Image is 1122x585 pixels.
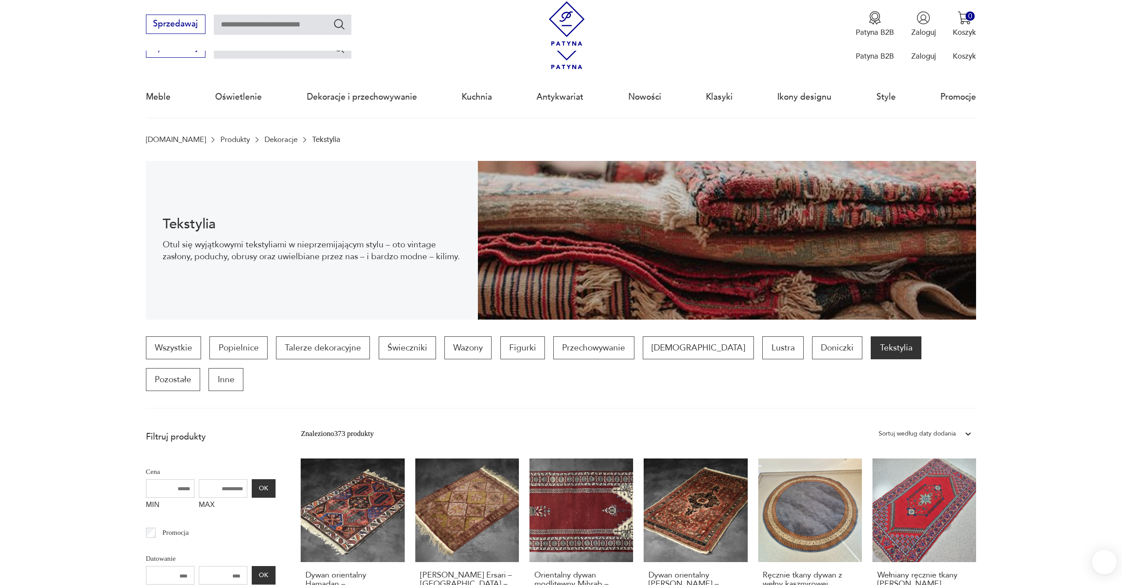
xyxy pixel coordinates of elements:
[953,27,976,37] p: Koszyk
[146,368,200,391] a: Pozostałe
[146,553,276,564] p: Datowanie
[856,11,894,37] button: Patyna B2B
[706,77,733,117] a: Klasyki
[215,77,262,117] a: Oświetlenie
[209,368,243,391] a: Inne
[146,498,194,514] label: MIN
[478,161,976,320] img: 48f99acd0804ce3b12bd850a7f0f7b10.jpg
[553,336,634,359] a: Przechowywanie
[379,336,436,359] a: Świeczniki
[537,77,583,117] a: Antykwariat
[643,336,754,359] a: [DEMOGRAPHIC_DATA]
[146,15,205,34] button: Sprzedawaj
[940,77,976,117] a: Promocje
[162,527,189,538] p: Promocja
[911,11,936,37] button: Zaloguj
[856,11,894,37] a: Ikona medaluPatyna B2B
[876,77,896,117] a: Style
[462,77,492,117] a: Kuchnia
[146,45,205,52] a: Sprzedawaj
[777,77,831,117] a: Ikony designu
[628,77,661,117] a: Nowości
[856,51,894,61] p: Patyna B2B
[146,466,276,477] p: Cena
[146,431,276,443] p: Filtruj produkty
[911,27,936,37] p: Zaloguj
[953,51,976,61] p: Koszyk
[252,479,276,498] button: OK
[868,11,882,25] img: Ikona medalu
[762,336,803,359] a: Lustra
[812,336,862,359] a: Doniczki
[146,77,171,117] a: Meble
[871,336,921,359] a: Tekstylia
[163,239,461,262] p: Otul się wyjątkowymi tekstyliami w nieprzemijającym stylu – oto vintage zasłony, poduchy, obrusy ...
[209,336,267,359] a: Popielnice
[307,77,417,117] a: Dekoracje i przechowywanie
[312,135,340,144] p: Tekstylia
[220,135,250,144] a: Produkty
[199,498,247,514] label: MAX
[1092,550,1117,574] iframe: Smartsupp widget button
[252,566,276,585] button: OK
[163,218,461,231] h1: Tekstylia
[917,11,930,25] img: Ikonka użytkownika
[333,18,346,30] button: Szukaj
[856,27,894,37] p: Patyna B2B
[333,41,346,54] button: Szukaj
[958,11,971,25] img: Ikona koszyka
[146,336,201,359] a: Wszystkie
[965,11,975,21] div: 0
[879,428,956,440] div: Sortuj według daty dodania
[953,11,976,37] button: 0Koszyk
[146,135,206,144] a: [DOMAIN_NAME]
[911,51,936,61] p: Zaloguj
[444,336,492,359] a: Wazony
[265,135,298,144] a: Dekoracje
[276,336,370,359] a: Talerze dekoracyjne
[146,21,205,28] a: Sprzedawaj
[301,428,373,440] div: Znaleziono 373 produkty
[500,336,545,359] a: Figurki
[544,1,589,46] img: Patyna - sklep z meblami i dekoracjami vintage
